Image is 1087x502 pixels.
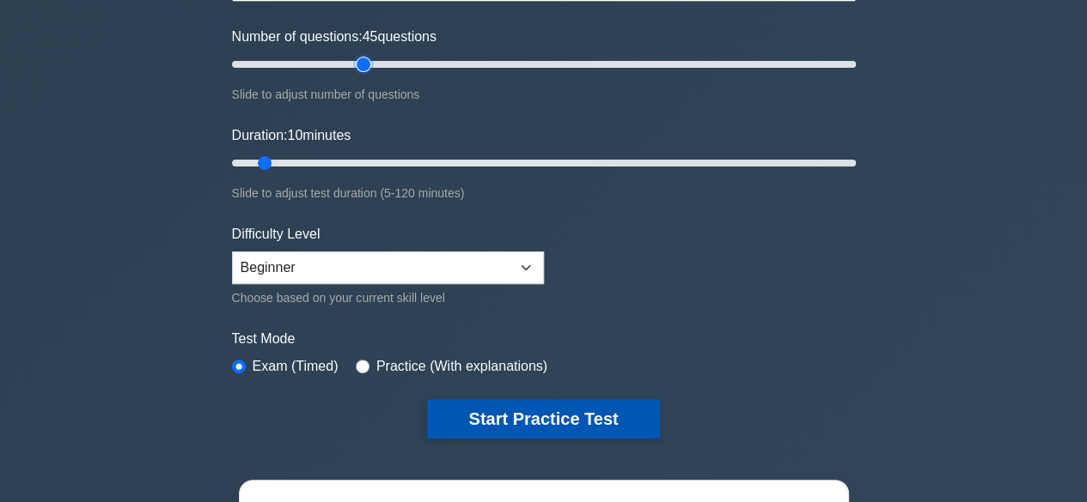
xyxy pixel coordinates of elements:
button: Start Practice Test [427,399,659,438]
label: Duration: minutes [232,125,351,146]
label: Number of questions: questions [232,27,437,47]
label: Practice (With explanations) [376,356,547,377]
label: Test Mode [232,329,856,349]
div: Choose based on your current skill level [232,287,544,308]
label: Difficulty Level [232,224,321,245]
span: 10 [287,128,302,142]
div: Slide to adjust number of questions [232,84,856,105]
div: Slide to adjust test duration (5-120 minutes) [232,183,856,203]
span: 45 [363,29,378,44]
label: Exam (Timed) [253,356,339,377]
